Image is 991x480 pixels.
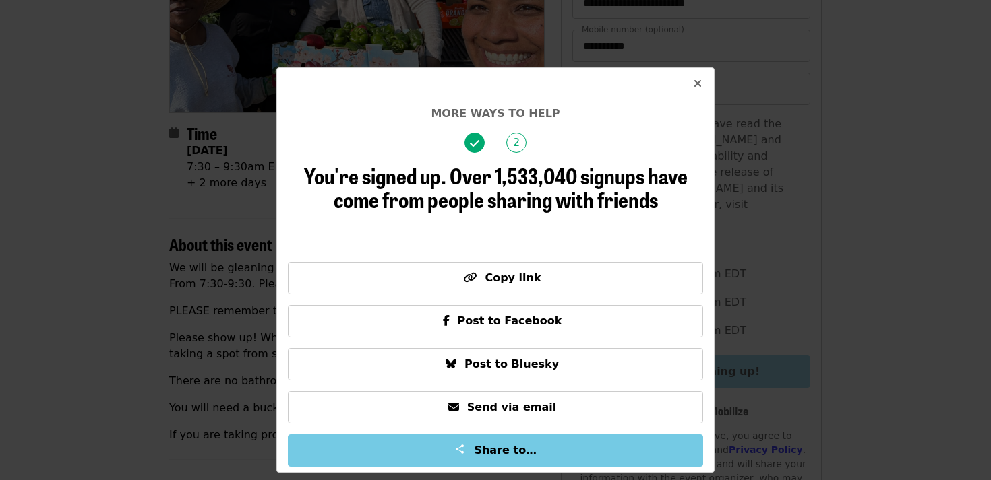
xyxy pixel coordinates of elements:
span: More ways to help [431,107,560,120]
span: You're signed up. [304,160,446,191]
button: Close [682,68,714,100]
i: check icon [470,137,479,150]
i: times icon [694,77,702,90]
span: Post to Bluesky [464,357,559,370]
span: Post to Facebook [458,314,562,327]
span: 2 [506,133,527,153]
span: Over 1,533,040 signups have come from people sharing with friends [334,160,688,215]
i: link icon [463,271,477,284]
button: Copy link [288,262,703,294]
span: Share to… [474,444,537,456]
button: Post to Bluesky [288,348,703,380]
i: facebook-f icon [443,314,450,327]
button: Post to Facebook [288,305,703,337]
span: Copy link [485,271,541,284]
img: Share [454,444,465,454]
button: Send via email [288,391,703,423]
i: bluesky icon [446,357,456,370]
button: Share to… [288,434,703,467]
i: envelope icon [448,401,459,413]
span: Send via email [467,401,556,413]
